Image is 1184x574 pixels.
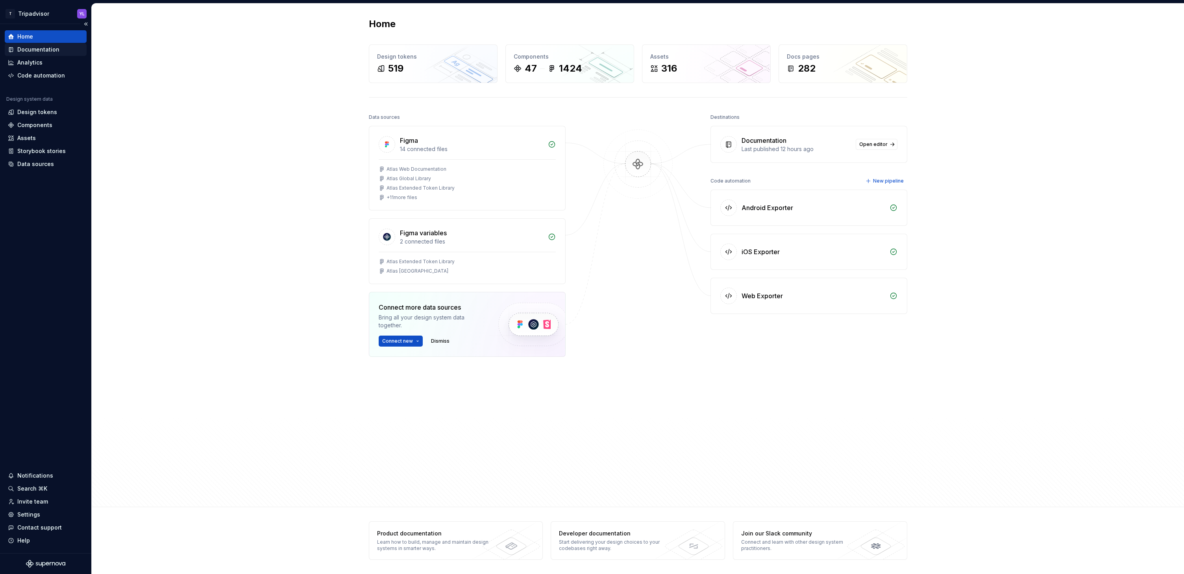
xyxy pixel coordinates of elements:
[387,258,455,265] div: Atlas Extended Token Library
[642,44,771,83] a: Assets316
[514,53,626,61] div: Components
[400,228,447,238] div: Figma variables
[427,336,453,347] button: Dismiss
[369,112,400,123] div: Data sources
[873,178,904,184] span: New pipeline
[17,498,48,506] div: Invite team
[5,145,87,157] a: Storybook stories
[387,194,417,201] div: + 11 more files
[80,18,91,30] button: Collapse sidebar
[80,11,85,17] div: YL
[379,314,485,329] div: Bring all your design system data together.
[377,539,492,552] div: Learn how to build, manage and maintain design systems in smarter ways.
[400,145,543,153] div: 14 connected files
[733,521,907,560] a: Join our Slack communityConnect and learn with other design system practitioners.
[779,44,907,83] a: Docs pages282
[742,136,786,145] div: Documentation
[17,160,54,168] div: Data sources
[17,59,43,66] div: Analytics
[400,136,418,145] div: Figma
[17,46,59,54] div: Documentation
[388,62,403,75] div: 519
[387,175,431,182] div: Atlas Global Library
[5,482,87,495] button: Search ⌘K
[379,303,485,312] div: Connect more data sources
[863,175,907,186] button: New pipeline
[2,5,90,22] button: TTripadvisorYL
[369,126,566,210] a: Figma14 connected filesAtlas Web DocumentationAtlas Global LibraryAtlas Extended Token Library+11...
[17,147,66,155] div: Storybook stories
[26,560,65,568] svg: Supernova Logo
[5,495,87,508] a: Invite team
[369,18,396,30] h2: Home
[859,141,888,148] span: Open editor
[17,121,52,129] div: Components
[742,291,783,301] div: Web Exporter
[741,539,856,552] div: Connect and learn with other design system practitioners.
[377,53,489,61] div: Design tokens
[387,185,455,191] div: Atlas Extended Token Library
[5,469,87,482] button: Notifications
[710,175,751,186] div: Code automation
[382,338,413,344] span: Connect new
[559,539,673,552] div: Start delivering your design choices to your codebases right away.
[5,56,87,69] a: Analytics
[741,530,856,537] div: Join our Slack community
[17,537,30,544] div: Help
[387,268,448,274] div: Atlas [GEOGRAPHIC_DATA]
[5,119,87,131] a: Components
[17,472,53,480] div: Notifications
[17,33,33,41] div: Home
[710,112,740,123] div: Destinations
[5,508,87,521] a: Settings
[856,139,897,150] a: Open editor
[6,9,15,18] div: T
[525,62,537,75] div: 47
[400,238,543,245] div: 2 connected files
[369,521,543,560] a: Product documentationLearn how to build, manage and maintain design systems in smarter ways.
[17,511,40,519] div: Settings
[17,72,65,79] div: Code automation
[5,521,87,534] button: Contact support
[6,96,53,102] div: Design system data
[17,485,47,493] div: Search ⌘K
[5,43,87,56] a: Documentation
[431,338,450,344] span: Dismiss
[742,203,793,212] div: Android Exporter
[661,62,677,75] div: 316
[798,62,816,75] div: 282
[559,62,582,75] div: 1424
[5,106,87,118] a: Design tokens
[5,158,87,170] a: Data sources
[18,10,49,18] div: Tripadvisor
[742,247,780,257] div: iOS Exporter
[787,53,899,61] div: Docs pages
[5,30,87,43] a: Home
[369,218,566,284] a: Figma variables2 connected filesAtlas Extended Token LibraryAtlas [GEOGRAPHIC_DATA]
[17,134,36,142] div: Assets
[559,530,673,537] div: Developer documentation
[742,145,851,153] div: Last published 12 hours ago
[377,530,492,537] div: Product documentation
[5,534,87,547] button: Help
[505,44,634,83] a: Components471424
[5,132,87,144] a: Assets
[387,166,446,172] div: Atlas Web Documentation
[17,108,57,116] div: Design tokens
[5,69,87,82] a: Code automation
[551,521,725,560] a: Developer documentationStart delivering your design choices to your codebases right away.
[650,53,762,61] div: Assets
[17,524,62,532] div: Contact support
[369,44,498,83] a: Design tokens519
[379,336,423,347] button: Connect new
